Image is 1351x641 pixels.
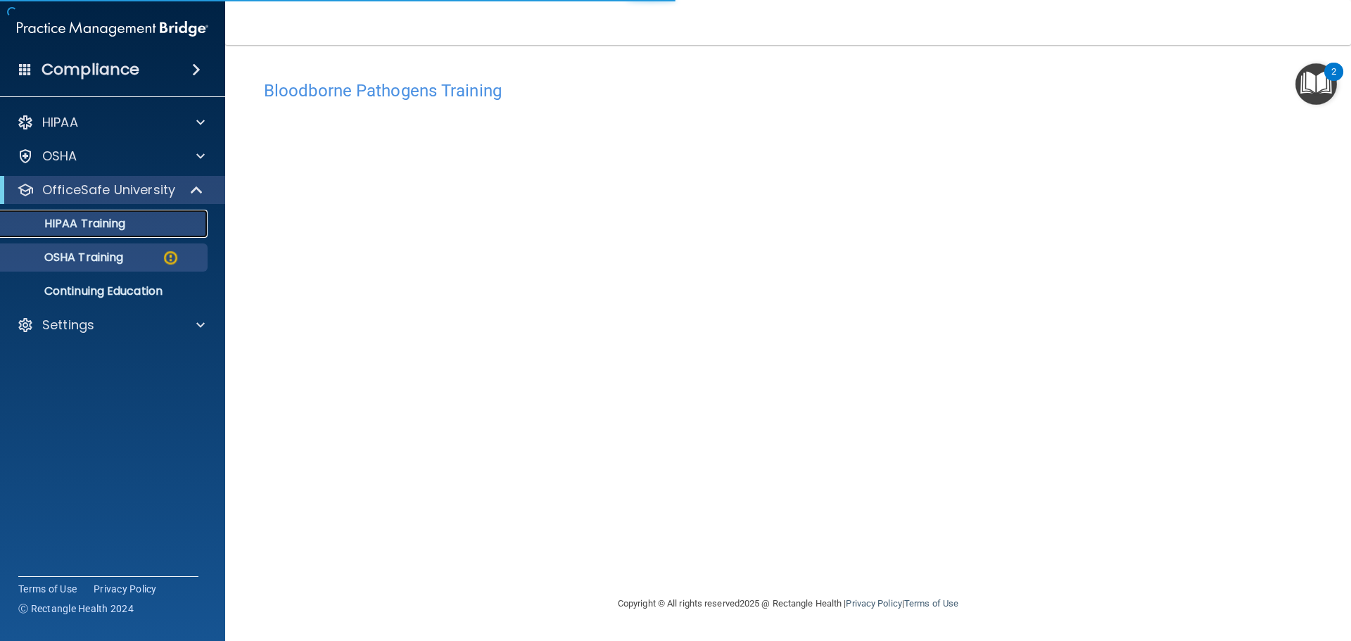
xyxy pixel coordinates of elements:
iframe: bbp [264,108,1312,540]
p: Settings [42,317,94,334]
p: Continuing Education [9,284,201,298]
p: OSHA Training [9,250,123,265]
a: Terms of Use [18,582,77,596]
a: Terms of Use [904,598,958,609]
button: Open Resource Center, 2 new notifications [1295,63,1337,105]
h4: Compliance [42,60,139,80]
a: Settings [17,317,205,334]
img: warning-circle.0cc9ac19.png [162,249,179,267]
a: Privacy Policy [846,598,901,609]
a: OSHA [17,148,205,165]
p: HIPAA [42,114,78,131]
div: 2 [1331,72,1336,90]
p: OfficeSafe University [42,182,175,198]
a: Privacy Policy [94,582,157,596]
p: HIPAA Training [9,217,125,231]
img: PMB logo [17,15,208,43]
span: Ⓒ Rectangle Health 2024 [18,602,134,616]
a: HIPAA [17,114,205,131]
h4: Bloodborne Pathogens Training [264,82,1312,100]
p: OSHA [42,148,77,165]
div: Copyright © All rights reserved 2025 @ Rectangle Health | | [531,581,1045,626]
a: OfficeSafe University [17,182,204,198]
